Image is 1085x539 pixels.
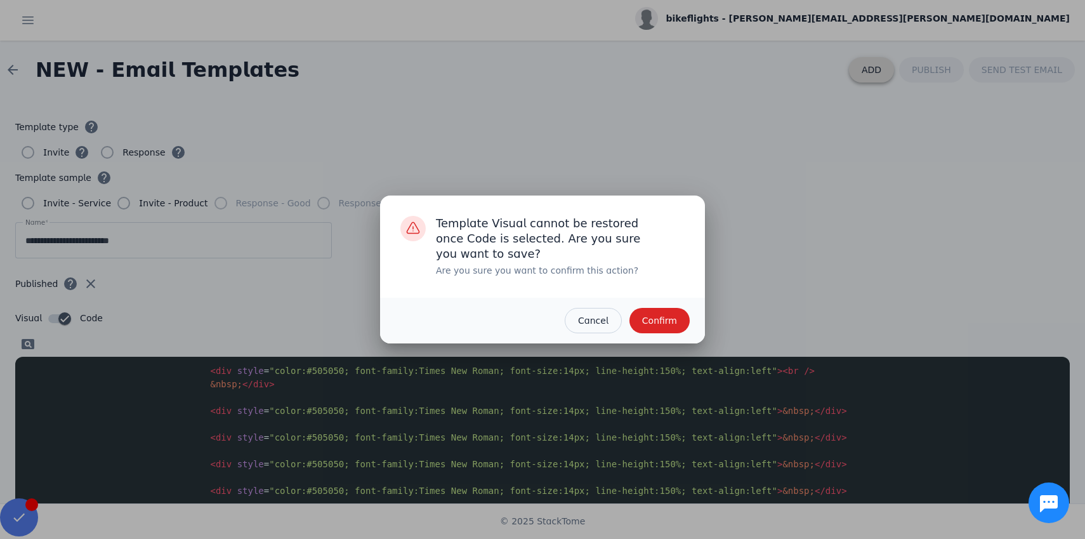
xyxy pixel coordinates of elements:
[565,308,622,333] button: Cancel
[436,216,664,262] div: Template Visual cannot be restored once Code is selected. Are you sure you want to save?
[642,316,677,325] span: Confirm
[436,264,638,277] div: Are you sure you want to confirm this action?
[578,316,608,325] span: Cancel
[629,308,690,333] button: Confirm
